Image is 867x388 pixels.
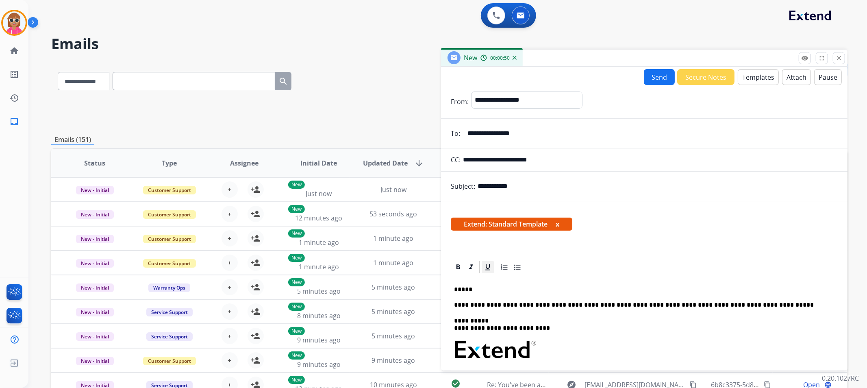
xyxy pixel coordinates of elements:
[228,355,231,365] span: +
[278,76,288,86] mat-icon: search
[644,69,675,85] button: Send
[143,210,196,219] span: Customer Support
[822,373,859,383] p: 0.20.1027RC
[288,205,305,213] p: New
[814,69,842,85] button: Pause
[9,46,19,56] mat-icon: home
[295,214,342,222] span: 12 minutes ago
[451,181,475,191] p: Subject:
[556,219,559,229] button: x
[490,55,510,61] span: 00:00:50
[148,283,190,292] span: Warranty Ops
[84,158,105,168] span: Status
[222,255,238,271] button: +
[222,279,238,295] button: +
[251,355,261,365] mat-icon: person_add
[288,229,305,238] p: New
[76,357,114,365] span: New - Initial
[76,210,114,219] span: New - Initial
[465,261,477,273] div: Italic
[372,307,415,316] span: 5 minutes ago
[300,158,337,168] span: Initial Date
[380,185,406,194] span: Just now
[146,308,193,316] span: Service Support
[451,97,469,107] p: From:
[288,254,305,262] p: New
[464,53,477,62] span: New
[228,307,231,316] span: +
[482,261,494,273] div: Underline
[146,332,193,341] span: Service Support
[451,155,461,165] p: CC:
[228,282,231,292] span: +
[51,36,847,52] h2: Emails
[9,70,19,79] mat-icon: list_alt
[288,327,305,335] p: New
[76,259,114,268] span: New - Initial
[222,352,238,368] button: +
[222,230,238,246] button: +
[299,238,339,247] span: 1 minute ago
[372,283,415,292] span: 5 minutes ago
[76,235,114,243] span: New - Initial
[76,308,114,316] span: New - Initial
[222,206,238,222] button: +
[297,311,341,320] span: 8 minutes ago
[498,261,511,273] div: Ordered List
[288,181,305,189] p: New
[228,185,231,194] span: +
[297,287,341,296] span: 5 minutes ago
[372,331,415,340] span: 5 minutes ago
[251,209,261,219] mat-icon: person_add
[372,356,415,365] span: 9 minutes ago
[288,278,305,286] p: New
[76,186,114,194] span: New - Initial
[818,54,826,62] mat-icon: fullscreen
[228,209,231,219] span: +
[9,117,19,126] mat-icon: inbox
[228,233,231,243] span: +
[162,158,177,168] span: Type
[143,259,196,268] span: Customer Support
[251,258,261,268] mat-icon: person_add
[3,11,26,34] img: avatar
[76,283,114,292] span: New - Initial
[222,181,238,198] button: +
[222,328,238,344] button: +
[373,234,413,243] span: 1 minute ago
[451,129,460,138] p: To:
[143,357,196,365] span: Customer Support
[369,209,417,218] span: 53 seconds ago
[251,185,261,194] mat-icon: person_add
[738,69,779,85] button: Templates
[835,54,843,62] mat-icon: close
[76,332,114,341] span: New - Initial
[452,261,464,273] div: Bold
[782,69,811,85] button: Attach
[299,262,339,271] span: 1 minute ago
[801,54,808,62] mat-icon: remove_red_eye
[677,69,734,85] button: Secure Notes
[511,261,524,273] div: Bullet List
[414,158,424,168] mat-icon: arrow_downward
[288,351,305,360] p: New
[228,258,231,268] span: +
[228,331,231,341] span: +
[251,307,261,316] mat-icon: person_add
[143,186,196,194] span: Customer Support
[297,336,341,344] span: 9 minutes ago
[251,282,261,292] mat-icon: person_add
[288,376,305,384] p: New
[51,135,94,145] p: Emails (151)
[230,158,259,168] span: Assignee
[451,218,572,231] span: Extend: Standard Template
[222,303,238,320] button: +
[297,360,341,369] span: 9 minutes ago
[373,258,413,267] span: 1 minute ago
[363,158,408,168] span: Updated Date
[288,303,305,311] p: New
[306,189,332,198] span: Just now
[143,235,196,243] span: Customer Support
[9,93,19,103] mat-icon: history
[251,331,261,341] mat-icon: person_add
